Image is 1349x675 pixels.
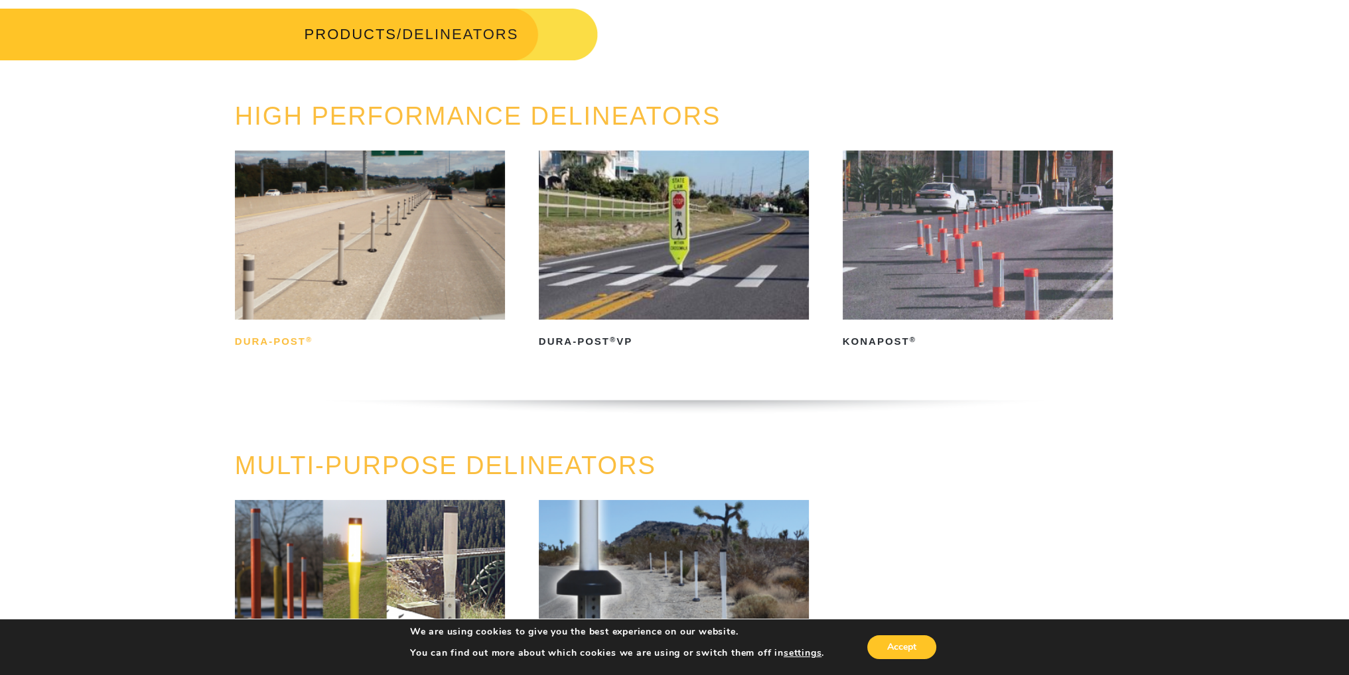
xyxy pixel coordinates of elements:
h2: Dura-Post VP [539,332,810,353]
a: Dura-Post® [235,151,506,352]
sup: ® [610,336,616,343]
a: KonaPost® [843,151,1113,352]
sup: ® [306,336,313,343]
p: You can find out more about which cookies we are using or switch them off in . [410,647,824,659]
sup: ® [910,336,916,343]
button: Accept [867,635,936,659]
a: PRODUCTS [305,26,397,42]
a: Dura-Post®VP [539,151,810,352]
a: MULTI-PURPOSE DELINEATORS [235,452,656,479]
button: settings [784,647,821,659]
p: We are using cookies to give you the best experience on our website. [410,626,824,638]
a: HIGH PERFORMANCE DELINEATORS [235,102,721,130]
span: DELINEATORS [402,26,518,42]
h2: Dura-Post [235,332,506,353]
h2: KonaPost [843,332,1113,353]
